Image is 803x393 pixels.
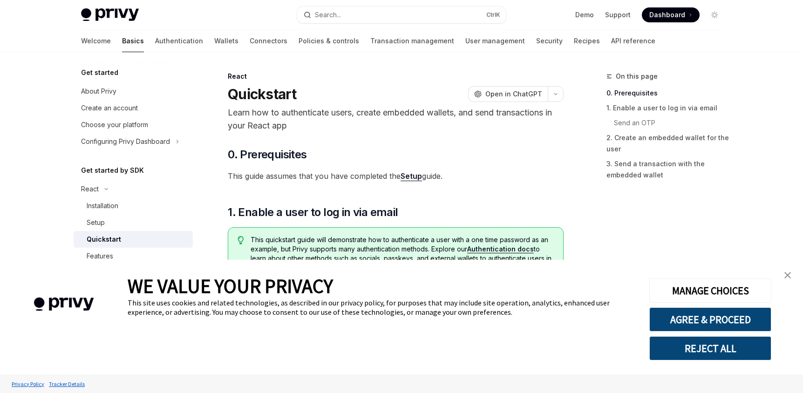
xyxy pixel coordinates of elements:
[74,83,193,100] a: About Privy
[214,30,238,52] a: Wallets
[649,10,685,20] span: Dashboard
[299,30,359,52] a: Policies & controls
[778,266,797,285] a: close banner
[128,298,635,317] div: This site uses cookies and related technologies, as described in our privacy policy, for purposes...
[238,236,244,244] svg: Tip
[228,72,564,81] div: React
[81,8,139,21] img: light logo
[401,171,422,181] a: Setup
[486,11,500,19] span: Ctrl K
[611,30,655,52] a: API reference
[485,89,542,99] span: Open in ChatGPT
[47,376,87,392] a: Tracker Details
[784,272,791,278] img: close banner
[467,245,534,253] a: Authentication docs
[315,9,341,20] div: Search...
[122,30,144,52] a: Basics
[74,214,193,231] a: Setup
[81,30,111,52] a: Welcome
[606,86,729,101] a: 0. Prerequisites
[87,217,105,228] div: Setup
[14,284,114,325] img: company logo
[465,30,525,52] a: User management
[155,30,203,52] a: Authentication
[228,86,297,102] h1: Quickstart
[574,30,600,52] a: Recipes
[81,67,118,78] h5: Get started
[228,147,306,162] span: 0. Prerequisites
[87,234,121,245] div: Quickstart
[649,307,771,332] button: AGREE & PROCEED
[606,156,729,183] a: 3. Send a transaction with the embedded wallet
[228,169,564,183] span: This guide assumes that you have completed the guide.
[81,86,116,97] div: About Privy
[87,200,118,211] div: Installation
[370,30,454,52] a: Transaction management
[616,71,658,82] span: On this page
[297,7,506,23] button: Search...CtrlK
[81,136,170,147] div: Configuring Privy Dashboard
[606,101,729,115] a: 1. Enable a user to log in via email
[649,336,771,360] button: REJECT ALL
[468,86,548,102] button: Open in ChatGPT
[228,205,398,220] span: 1. Enable a user to log in via email
[87,251,113,262] div: Features
[74,231,193,248] a: Quickstart
[606,130,729,156] a: 2. Create an embedded wallet for the user
[74,248,193,264] a: Features
[81,102,138,114] div: Create an account
[228,106,564,132] p: Learn how to authenticate users, create embedded wallets, and send transactions in your React app
[536,30,563,52] a: Security
[642,7,700,22] a: Dashboard
[128,274,333,298] span: WE VALUE YOUR PRIVACY
[649,278,771,303] button: MANAGE CHOICES
[81,165,144,176] h5: Get started by SDK
[74,116,193,133] a: Choose your platform
[250,30,287,52] a: Connectors
[614,115,729,130] a: Send an OTP
[81,183,99,195] div: React
[9,376,47,392] a: Privacy Policy
[81,119,148,130] div: Choose your platform
[74,100,193,116] a: Create an account
[575,10,594,20] a: Demo
[74,197,193,214] a: Installation
[251,235,554,272] span: This quickstart guide will demonstrate how to authenticate a user with a one time password as an ...
[707,7,722,22] button: Toggle dark mode
[605,10,631,20] a: Support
